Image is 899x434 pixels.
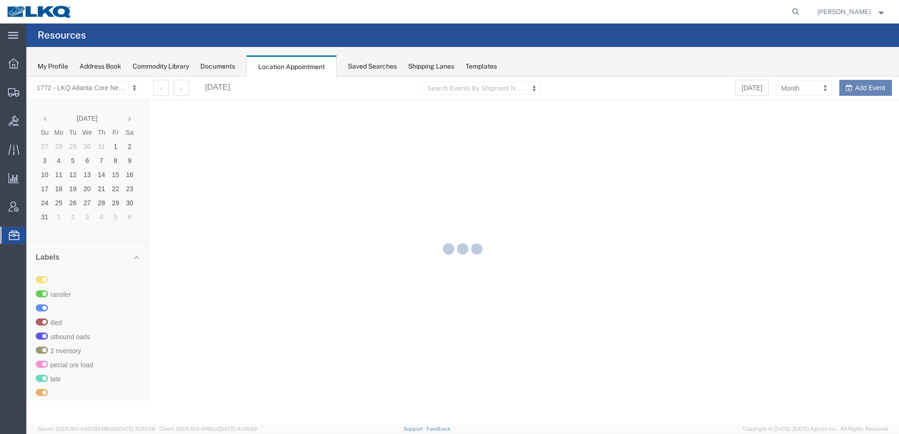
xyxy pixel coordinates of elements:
[7,5,72,19] img: logo
[348,62,397,71] div: Saved Searches
[79,62,121,71] div: Address Book
[246,55,337,77] div: Location Appointment
[408,62,454,71] div: Shipping Lanes
[426,426,450,432] a: Feedback
[465,62,497,71] div: Templates
[200,62,235,71] div: Documents
[159,426,257,432] span: Client: 2025.19.0-1f462a1
[38,23,86,47] h4: Resources
[38,62,68,71] div: My Profile
[817,6,886,17] button: [PERSON_NAME]
[817,7,871,17] span: Brian Schmidt
[403,426,427,432] a: Support
[219,426,257,432] span: [DATE] 10:06:59
[743,425,888,433] span: Copyright © [DATE]-[DATE] Agistix Inc., All Rights Reserved
[133,62,189,71] div: Commodity Library
[38,426,155,432] span: Server: 2025.19.0-b9208248b56
[117,426,155,432] span: [DATE] 10:22:58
